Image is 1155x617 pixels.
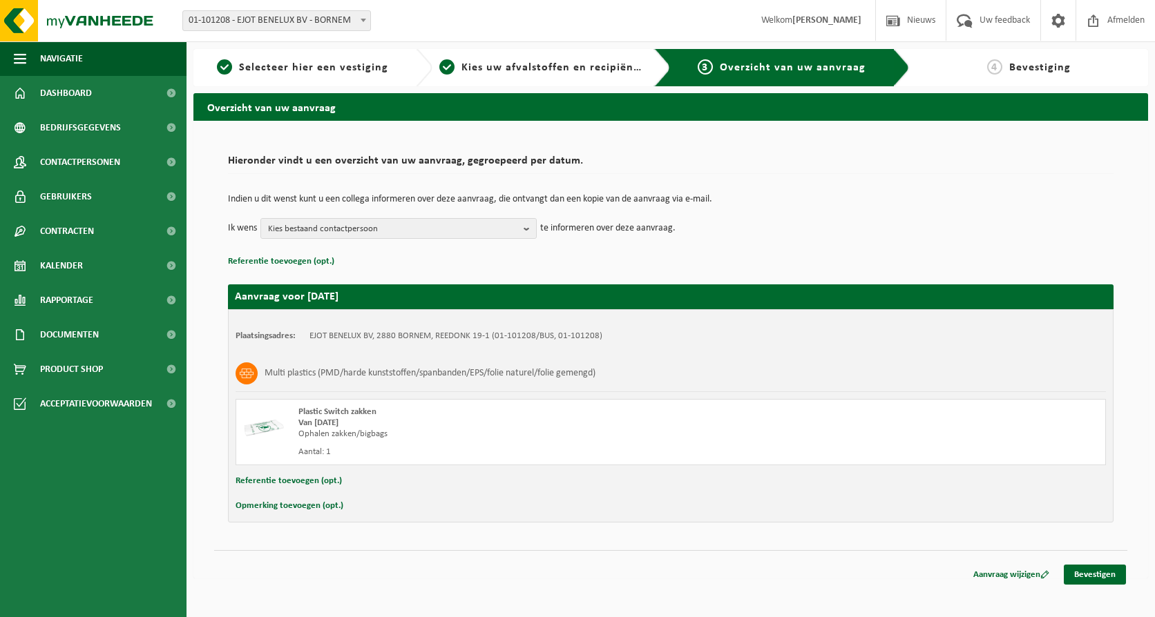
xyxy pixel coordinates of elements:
[40,41,83,76] span: Navigatie
[298,418,338,427] strong: Van [DATE]
[461,62,651,73] span: Kies uw afvalstoffen en recipiënten
[260,218,537,239] button: Kies bestaand contactpersoon
[268,219,518,239] span: Kies bestaand contactpersoon
[298,407,376,416] span: Plastic Switch zakken
[1064,565,1126,585] a: Bevestigen
[183,11,370,30] span: 01-101208 - EJOT BENELUX BV - BORNEM
[439,59,644,76] a: 2Kies uw afvalstoffen en recipiënten
[40,76,92,110] span: Dashboard
[40,214,94,248] span: Contracten
[228,155,1114,174] h2: Hieronder vindt u een overzicht van uw aanvraag, gegroepeerd per datum.
[298,447,726,458] div: Aantal: 1
[239,62,388,73] span: Selecteer hier een vestiging
[182,10,371,31] span: 01-101208 - EJOT BENELUX BV - BORNEM
[200,59,405,76] a: 1Selecteer hier een vestiging
[540,218,676,239] p: te informeren over deze aanvraag.
[1009,62,1071,73] span: Bevestiging
[963,565,1060,585] a: Aanvraag wijzigen
[228,195,1114,204] p: Indien u dit wenst kunt u een collega informeren over deze aanvraag, die ontvangt dan een kopie v...
[987,59,1002,75] span: 4
[40,110,121,145] span: Bedrijfsgegevens
[228,218,257,239] p: Ik wens
[40,283,93,317] span: Rapportage
[792,15,861,26] strong: [PERSON_NAME]
[217,59,232,75] span: 1
[193,93,1148,120] h2: Overzicht van uw aanvraag
[228,253,334,271] button: Referentie toevoegen (opt.)
[40,317,99,352] span: Documenten
[309,331,602,342] td: EJOT BENELUX BV, 2880 BORNEM, REEDONK 19-1 (01-101208/BUS, 01-101208)
[40,248,83,283] span: Kalender
[243,407,285,448] img: LP-SK-00500-LPE-16.png
[235,291,338,302] strong: Aanvraag voor [DATE]
[265,362,595,384] h3: Multi plastics (PMD/harde kunststoffen/spanbanden/EPS/folie naturel/folie gemengd)
[40,386,152,421] span: Acceptatievoorwaarden
[40,352,103,386] span: Product Shop
[236,472,342,490] button: Referentie toevoegen (opt.)
[720,62,866,73] span: Overzicht van uw aanvraag
[439,59,455,75] span: 2
[40,179,92,214] span: Gebruikers
[298,429,726,440] div: Ophalen zakken/bigbags
[40,145,120,179] span: Contactpersonen
[236,331,296,340] strong: Plaatsingsadres:
[236,497,343,515] button: Opmerking toevoegen (opt.)
[698,59,713,75] span: 3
